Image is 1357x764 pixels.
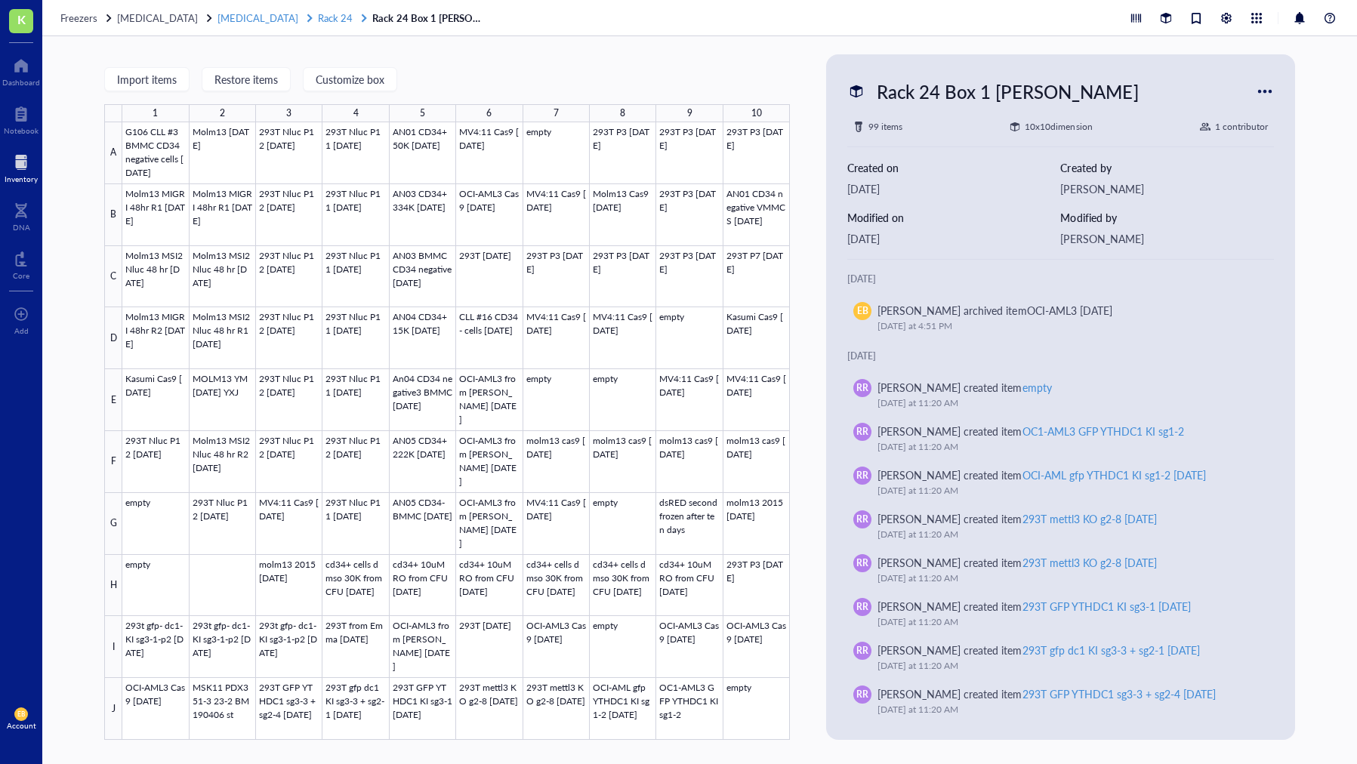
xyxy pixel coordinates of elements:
div: Created on [847,159,1060,176]
a: RR[PERSON_NAME] created itemOC1-AML3 GFP YTHDC1 KI sg1-2[DATE] at 11:20 AM [847,417,1273,461]
div: [DATE] [847,180,1060,197]
div: [DATE] at 11:20 AM [877,615,1255,630]
span: RR [856,513,868,526]
div: 1 contributor [1215,119,1268,134]
div: 6 [486,104,492,122]
div: Modified by [1060,209,1273,226]
div: [DATE] at 4:51 PM [877,319,1255,334]
div: 293T GFP YTHDC1 sg3-3 + sg2-4 [DATE] [1022,686,1216,701]
div: [DATE] at 11:20 AM [877,658,1255,673]
div: 293T mettl3 KO g2-8 [DATE] [1022,555,1157,570]
div: [DATE] [847,349,1273,364]
a: RR[PERSON_NAME] created item293T gfp dc1 KI sg3-3 + sg2-1 [DATE][DATE] at 11:20 AM [847,636,1273,679]
div: [PERSON_NAME] created item [877,642,1200,658]
a: Core [13,247,29,280]
div: 293T gfp dc1 KI sg3-3 + sg2-1 [DATE] [1022,642,1200,658]
a: Dashboard [2,54,40,87]
div: C [104,246,122,308]
a: RR[PERSON_NAME] created item293T GFP YTHDC1 KI sg3-1 [DATE][DATE] at 11:20 AM [847,592,1273,636]
a: Freezers [60,11,114,25]
div: A [104,122,122,184]
div: [PERSON_NAME] [1060,180,1273,197]
a: RR[PERSON_NAME] created item293T GFP YTHDC1 sg3-3 + sg2-4 [DATE][DATE] at 11:20 AM [847,679,1273,723]
span: RR [856,425,868,439]
div: [DATE] at 11:20 AM [877,483,1255,498]
div: [PERSON_NAME] created item [877,598,1191,615]
div: [DATE] at 11:20 AM [877,571,1255,586]
span: EB [857,304,868,318]
div: H [104,555,122,617]
div: [DATE] at 11:20 AM [877,439,1255,454]
div: F [104,431,122,493]
a: RR[PERSON_NAME] created itemOCI-AML gfp YTHDC1 KI sg1-2 [DATE][DATE] at 11:20 AM [847,461,1273,504]
div: E [104,369,122,431]
div: [DATE] at 11:20 AM [877,527,1255,542]
div: [DATE] at 11:20 AM [877,702,1255,717]
div: Dashboard [2,78,40,87]
div: [PERSON_NAME] created item [877,685,1216,702]
span: [MEDICAL_DATA] [117,11,198,25]
a: RR[PERSON_NAME] created itemempty[DATE] at 11:20 AM [847,373,1273,417]
div: 1 [153,104,158,122]
span: RR [856,381,868,395]
div: [PERSON_NAME] created item [877,379,1051,396]
a: Rack 24 Box 1 [PERSON_NAME] [372,11,486,25]
div: Core [13,271,29,280]
div: OCI-AML gfp YTHDC1 KI sg1-2 [DATE] [1022,467,1206,482]
div: 10 x 10 dimension [1025,119,1092,134]
a: [MEDICAL_DATA]Rack 24 [217,11,369,25]
div: Account [7,721,36,730]
div: [DATE] [847,230,1060,247]
div: Inventory [5,174,38,183]
div: [PERSON_NAME] [1060,230,1273,247]
span: [MEDICAL_DATA] [217,11,298,25]
div: 99 items [868,119,902,134]
span: Rack 24 [318,11,353,25]
div: 8 [620,104,625,122]
div: 2 [220,104,225,122]
a: Inventory [5,150,38,183]
span: RR [856,688,868,701]
div: I [104,616,122,678]
div: [PERSON_NAME] archived item [877,302,1112,319]
a: RR[PERSON_NAME] created item293T mettl3 KO g2-8 [DATE][DATE] at 11:20 AM [847,504,1273,548]
div: Notebook [4,126,39,135]
div: empty [1022,380,1052,395]
div: [PERSON_NAME] created item [877,423,1184,439]
span: Customize box [316,73,384,85]
div: [PERSON_NAME] created item [877,467,1206,483]
span: RR [856,469,868,482]
div: G [104,493,122,555]
button: Restore items [202,67,291,91]
div: DNA [13,223,30,232]
div: Modified on [847,209,1060,226]
a: DNA [13,199,30,232]
div: D [104,307,122,369]
span: K [17,10,26,29]
span: RR [856,644,868,658]
div: Rack 24 Box 1 [PERSON_NAME] [870,75,1145,107]
div: 5 [420,104,425,122]
div: Created by [1060,159,1273,176]
button: Customize box [303,67,397,91]
span: Restore items [214,73,278,85]
div: B [104,184,122,246]
div: [PERSON_NAME] created item [877,510,1157,527]
div: J [104,678,122,740]
div: 4 [353,104,359,122]
div: 293T GFP YTHDC1 KI sg3-1 [DATE] [1022,599,1191,614]
button: Import items [104,67,190,91]
span: Import items [117,73,177,85]
span: RR [856,556,868,570]
span: RR [856,600,868,614]
div: 9 [687,104,692,122]
div: 7 [554,104,559,122]
div: [PERSON_NAME] created item [877,554,1157,571]
div: [DATE] at 11:20 AM [877,396,1255,411]
a: [MEDICAL_DATA] [117,11,214,25]
a: Notebook [4,102,39,135]
div: OC1-AML3 GFP YTHDC1 KI sg1-2 [1022,424,1184,439]
div: [DATE] [847,272,1273,287]
div: Add [14,326,29,335]
span: Freezers [60,11,97,25]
